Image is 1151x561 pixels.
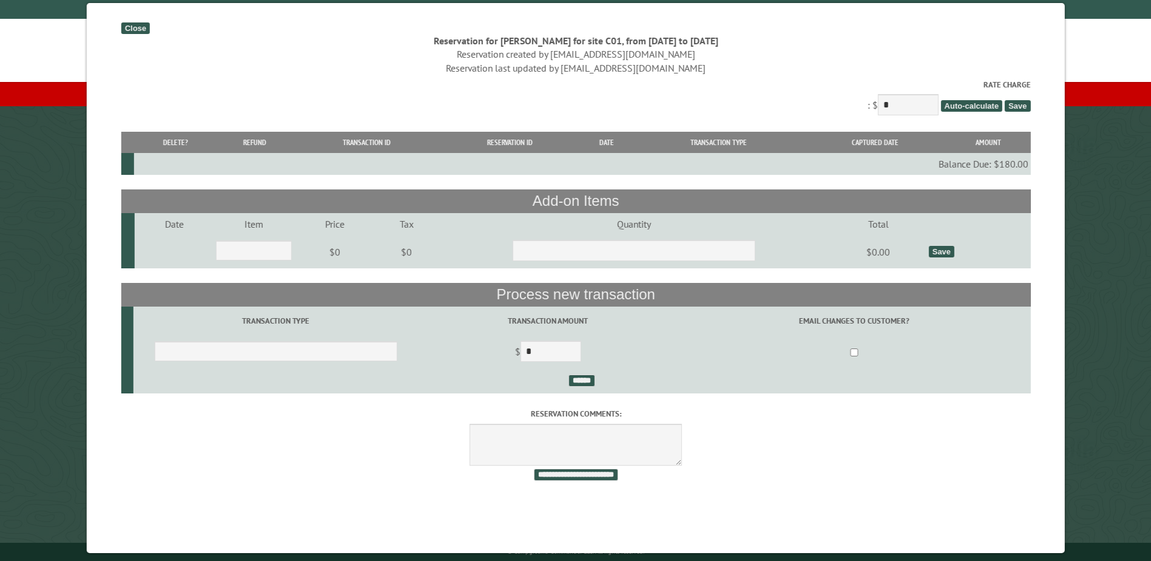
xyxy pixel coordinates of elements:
[121,22,149,34] div: Close
[680,315,1028,327] label: Email changes to customer?
[294,213,376,235] td: Price
[507,548,644,556] small: © Campground Commander LLC. All rights reserved.
[940,100,1002,112] span: Auto-calculate
[293,132,439,153] th: Transaction ID
[579,132,633,153] th: Date
[121,79,1030,90] label: Rate Charge
[928,246,954,257] div: Save
[121,79,1030,118] div: : $
[121,283,1030,306] th: Process new transaction
[440,132,579,153] th: Reservation ID
[135,213,214,235] td: Date
[830,213,927,235] td: Total
[1004,100,1030,112] span: Save
[134,153,1030,175] td: Balance Due: $180.00
[375,213,437,235] td: Tax
[830,235,927,269] td: $0.00
[418,336,677,370] td: $
[633,132,803,153] th: Transaction Type
[135,315,416,327] label: Transaction Type
[375,235,437,269] td: $0
[121,47,1030,61] div: Reservation created by [EMAIL_ADDRESS][DOMAIN_NAME]
[121,408,1030,420] label: Reservation comments:
[216,132,293,153] th: Refund
[946,132,1030,153] th: Amount
[437,213,830,235] td: Quantity
[214,213,294,235] td: Item
[294,235,376,269] td: $0
[121,61,1030,75] div: Reservation last updated by [EMAIL_ADDRESS][DOMAIN_NAME]
[121,189,1030,212] th: Add-on Items
[420,315,675,327] label: Transaction Amount
[121,34,1030,47] div: Reservation for [PERSON_NAME] for site C01, from [DATE] to [DATE]
[134,132,217,153] th: Delete?
[803,132,947,153] th: Captured Date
